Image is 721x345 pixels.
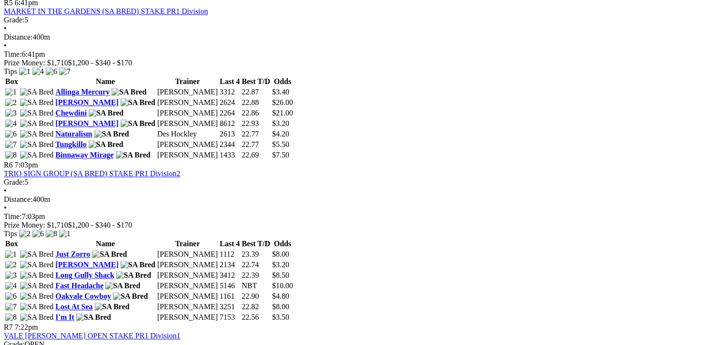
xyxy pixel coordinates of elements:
[157,271,218,280] td: [PERSON_NAME]
[20,271,54,280] img: SA Bred
[272,282,293,290] span: $10.00
[20,151,54,159] img: SA Bred
[219,77,240,86] th: Last 4
[219,150,240,160] td: 1433
[19,230,30,238] img: 2
[15,161,38,169] span: 7:03pm
[157,313,218,322] td: [PERSON_NAME]
[4,323,13,331] span: R7
[4,7,208,15] a: MARKET IN THE GARDENS (SA BRED) STAKE PR1 Division
[121,119,155,128] img: SA Bred
[4,59,717,67] div: Prize Money: $1,710
[55,239,156,249] th: Name
[219,260,240,270] td: 2134
[272,313,289,321] span: $3.50
[4,195,717,204] div: 400m
[5,77,18,85] span: Box
[55,303,92,311] a: Lost At Sea
[46,67,57,76] img: 6
[112,88,146,96] img: SA Bred
[219,239,240,249] th: Last 4
[219,108,240,118] td: 2264
[55,313,74,321] a: I'm It
[5,303,17,311] img: 7
[92,250,127,259] img: SA Bred
[157,119,218,128] td: [PERSON_NAME]
[55,119,118,127] a: [PERSON_NAME]
[20,303,54,311] img: SA Bred
[4,24,7,32] span: •
[241,313,271,322] td: 22.56
[55,77,156,86] th: Name
[32,230,44,238] img: 6
[157,250,218,259] td: [PERSON_NAME]
[157,239,218,249] th: Trainer
[4,204,7,212] span: •
[121,98,155,107] img: SA Bred
[4,178,717,187] div: 5
[219,250,240,259] td: 1112
[5,140,17,149] img: 7
[4,332,180,340] a: VALE [PERSON_NAME] OPEN STAKE PR1 Division1
[272,140,289,148] span: $5.50
[59,67,71,76] img: 7
[15,323,38,331] span: 7:22pm
[55,98,118,106] a: [PERSON_NAME]
[4,16,717,24] div: 5
[116,151,151,159] img: SA Bred
[157,260,218,270] td: [PERSON_NAME]
[157,77,218,86] th: Trainer
[241,292,271,301] td: 22.90
[5,151,17,159] img: 8
[157,129,218,139] td: Des Hockley
[5,98,17,107] img: 2
[241,239,271,249] th: Best T/D
[241,77,271,86] th: Best T/D
[157,281,218,291] td: [PERSON_NAME]
[32,67,44,76] img: 4
[76,313,111,322] img: SA Bred
[157,292,218,301] td: [PERSON_NAME]
[4,161,13,169] span: R6
[105,282,140,290] img: SA Bred
[68,59,132,67] span: $1,200 - $340 - $170
[55,151,113,159] a: Binnaway Mirage
[241,281,271,291] td: NBT
[20,313,54,322] img: SA Bred
[94,130,129,138] img: SA Bred
[272,303,289,311] span: $8.00
[121,261,155,269] img: SA Bred
[20,109,54,117] img: SA Bred
[4,42,7,50] span: •
[55,109,87,117] a: Chewdini
[20,140,54,149] img: SA Bred
[272,271,289,279] span: $8.50
[4,33,32,41] span: Distance:
[20,292,54,301] img: SA Bred
[55,140,86,148] a: Tungkillo
[5,119,17,128] img: 4
[4,187,7,195] span: •
[95,303,130,311] img: SA Bred
[20,88,54,96] img: SA Bred
[219,129,240,139] td: 2613
[4,230,17,238] span: Tips
[272,98,293,106] span: $26.00
[20,98,54,107] img: SA Bred
[157,302,218,312] td: [PERSON_NAME]
[241,98,271,107] td: 22.88
[20,282,54,290] img: SA Bred
[219,271,240,280] td: 3412
[272,130,289,138] span: $4.20
[4,67,17,75] span: Tips
[55,271,114,279] a: Long Gully Shack
[5,240,18,248] span: Box
[219,98,240,107] td: 2624
[241,140,271,149] td: 22.77
[4,212,717,221] div: 7:03pm
[68,221,132,229] span: $1,200 - $340 - $170
[219,292,240,301] td: 1161
[55,292,111,300] a: Oakvale Cowboy
[219,302,240,312] td: 3251
[4,33,717,42] div: 400m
